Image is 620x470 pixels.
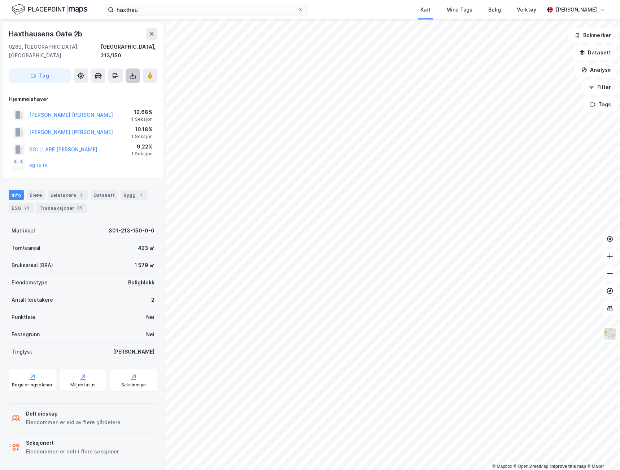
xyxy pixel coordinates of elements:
div: [PERSON_NAME] [113,347,154,356]
div: Eiere [27,190,45,200]
button: Datasett [573,45,617,60]
div: 9.22% [131,142,153,151]
div: Nei [146,313,154,322]
div: Antall leietakere [12,296,53,304]
button: Tags [584,97,617,112]
div: Seksjonert [26,439,119,447]
iframe: Chat Widget [584,435,620,470]
div: Bolig [488,5,501,14]
div: 85 [76,204,84,212]
a: Improve this map [550,464,586,469]
div: 301-213-150-0-0 [109,226,154,235]
div: Hjemmelshaver [9,95,157,103]
div: 2 [151,296,154,304]
div: Reguleringsplaner [12,382,53,388]
div: Boligblokk [128,278,154,287]
div: Bygg [121,190,147,200]
div: Miljøstatus [70,382,96,388]
div: ESG [9,203,34,213]
div: Kontrollprogram for chat [584,435,620,470]
div: 12.68% [131,108,153,116]
div: 23 [23,204,31,212]
div: Festegrunn [12,330,40,339]
div: Info [9,190,24,200]
div: [PERSON_NAME] [556,5,597,14]
div: 0263, [GEOGRAPHIC_DATA], [GEOGRAPHIC_DATA] [9,43,101,60]
div: Punktleie [12,313,35,322]
div: [GEOGRAPHIC_DATA], 213/150 [101,43,157,60]
a: Mapbox [492,464,512,469]
div: Eiendommen er eid av flere gårdeiere [26,418,121,427]
div: 1 Seksjon [131,116,153,122]
button: Filter [582,80,617,94]
div: Leietakere [48,190,88,200]
div: Transaksjoner [36,203,87,213]
div: Kart [420,5,431,14]
div: Tinglyst [12,347,32,356]
div: Delt eieskap [26,409,121,418]
div: Bruksareal (BRA) [12,261,53,270]
div: 10.18% [131,125,153,134]
div: Datasett [91,190,118,200]
a: OpenStreetMap [514,464,549,469]
div: 2 [78,191,85,199]
button: Tag [9,68,71,83]
input: Søk på adresse, matrikkel, gårdeiere, leietakere eller personer [114,4,298,15]
div: Verktøy [517,5,536,14]
button: Bokmerker [568,28,617,43]
div: Tomteareal [12,244,40,252]
div: Saksinnsyn [121,382,146,388]
img: Z [603,327,617,341]
div: 423 ㎡ [138,244,154,252]
div: Eiendommen er delt i flere seksjoner [26,447,119,456]
div: Eiendomstype [12,278,48,287]
div: 1 [137,191,144,199]
div: Haxthausens Gate 2b [9,28,84,40]
div: 1 Seksjon [131,134,153,139]
div: 1 Seksjon [131,151,153,157]
div: Matrikkel [12,226,35,235]
div: Mine Tags [446,5,472,14]
button: Analyse [575,63,617,77]
img: logo.f888ab2527a4732fd821a326f86c7f29.svg [12,3,87,16]
div: 1 579 ㎡ [135,261,154,270]
div: Nei [146,330,154,339]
